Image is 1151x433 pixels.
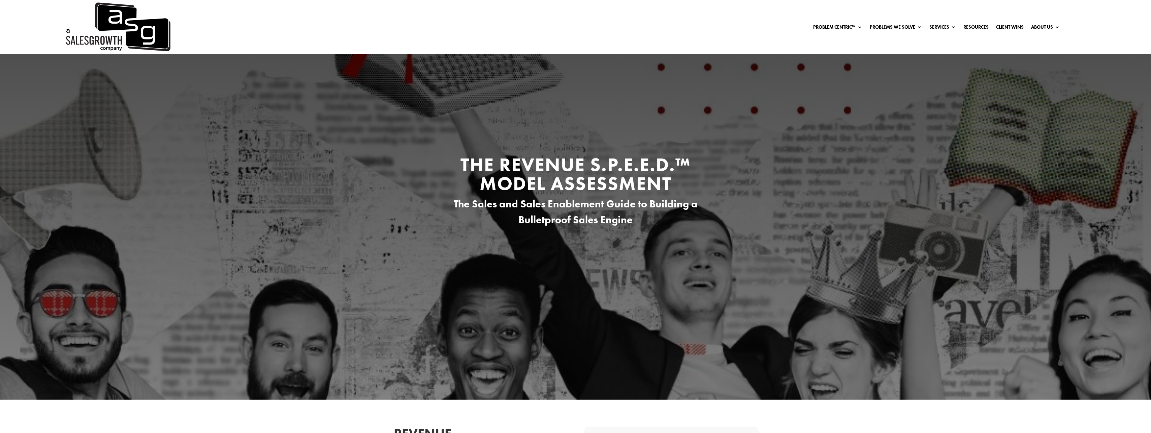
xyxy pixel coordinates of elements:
a: Services [929,25,956,32]
a: Resources [963,25,989,32]
span: The Revenue S.P.E.E.D.™ Model Assessment [460,152,691,196]
span: The Sales and Sales Enablement Guide to Building a Bulletproof Sales Engine [454,197,698,226]
a: About Us [1031,25,1060,32]
a: Problem Centric™ [813,25,862,32]
a: Client Wins [996,25,1024,32]
a: Problems We Solve [870,25,922,32]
